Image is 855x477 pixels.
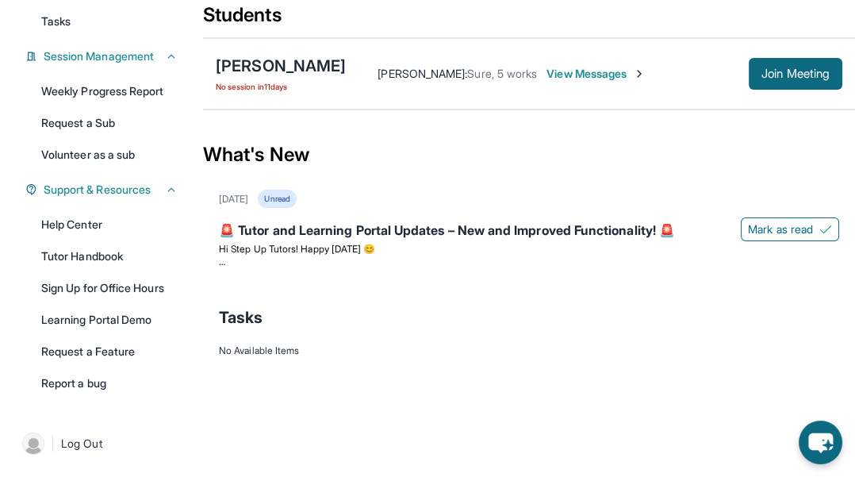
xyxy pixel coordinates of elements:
button: Session Management [37,48,178,64]
button: Mark as read [741,217,839,241]
div: Students [203,2,855,37]
div: Unread [258,190,296,208]
a: Sign Up for Office Hours [32,274,187,302]
span: Log Out [61,436,102,452]
a: Help Center [32,210,187,239]
span: Join Meeting [761,69,830,79]
span: Support & Resources [44,182,151,198]
a: Request a Feature [32,337,187,366]
span: | [51,434,55,453]
span: View Messages [546,66,646,82]
span: Hi Step Up Tutors! Happy [DATE] 😊 [219,243,375,255]
a: Request a Sub [32,109,187,137]
a: Tasks [32,7,187,36]
span: [PERSON_NAME] : [378,67,467,80]
button: Support & Resources [37,182,178,198]
a: Weekly Progress Report [32,77,187,106]
span: Tasks [219,306,263,329]
span: Mark as read [748,221,813,237]
span: Session Management [44,48,154,64]
button: Join Meeting [749,58,842,90]
a: |Log Out [16,426,187,461]
div: No Available Items [219,344,839,357]
button: chat-button [799,421,842,464]
img: Chevron-Right [633,67,646,80]
img: Mark as read [819,223,832,236]
div: 🚨 Tutor and Learning Portal Updates – New and Improved Functionality! 🚨 [219,221,839,243]
a: Volunteer as a sub [32,140,187,169]
span: No session in 11 days [216,80,346,93]
div: [PERSON_NAME] [216,55,346,77]
a: Learning Portal Demo [32,306,187,334]
img: user-img [22,433,44,455]
a: Report a bug [32,369,187,398]
span: Tasks [41,13,71,29]
span: Sure, 5 works [467,67,537,80]
div: What's New [203,120,855,190]
div: [DATE] [219,193,248,206]
a: Tutor Handbook [32,242,187,271]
